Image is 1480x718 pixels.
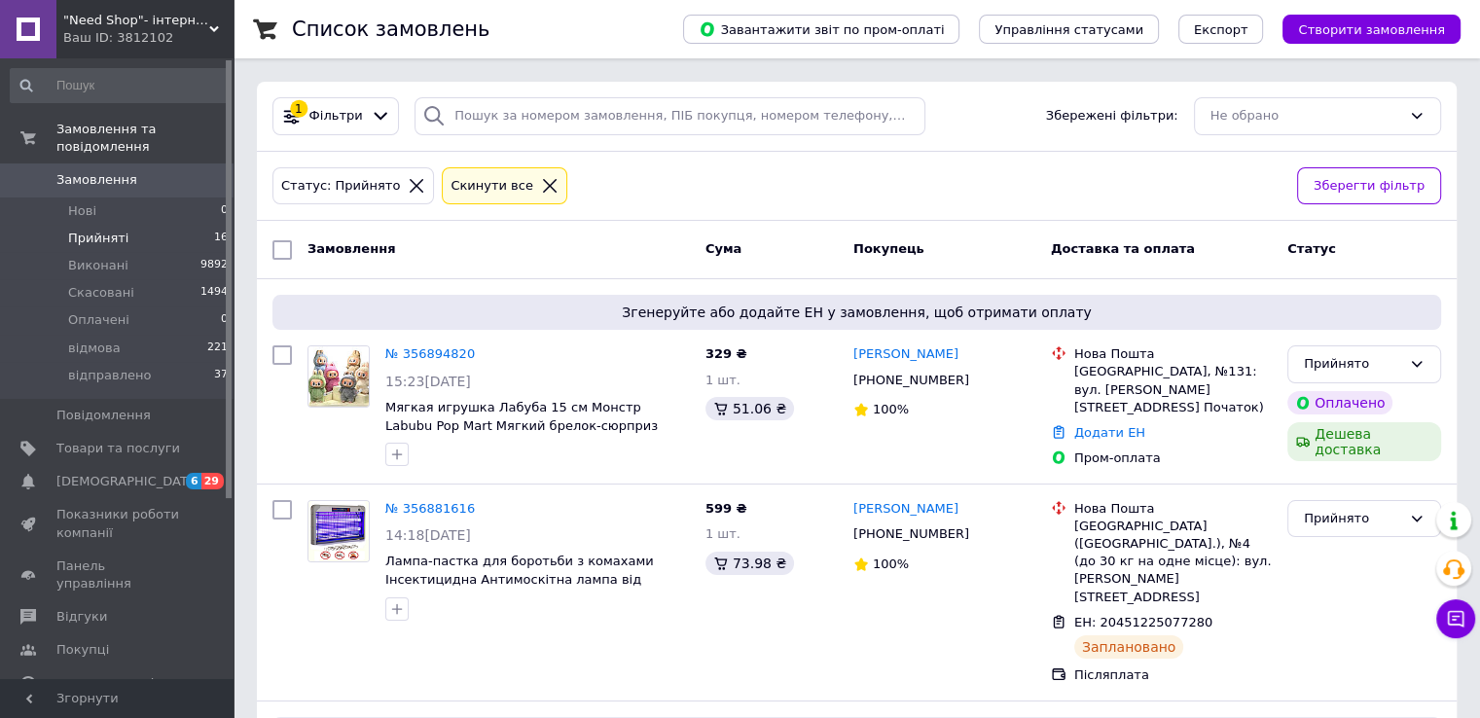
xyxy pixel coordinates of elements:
[853,500,958,519] a: [PERSON_NAME]
[186,473,201,489] span: 6
[68,202,96,220] span: Нові
[853,241,924,256] span: Покупець
[221,202,228,220] span: 0
[385,400,658,450] a: Мягкая игрушка Лабуба 15 см Монстр Labubu Pop Mart Мягкий брелок-сюрприз бокс Лабубу
[385,346,475,361] a: № 356894820
[385,374,471,389] span: 15:23[DATE]
[308,346,369,407] img: Фото товару
[1178,15,1264,44] button: Експорт
[447,176,537,197] div: Cкинути все
[385,501,475,516] a: № 356881616
[68,257,128,274] span: Виконані
[56,608,107,626] span: Відгуки
[10,68,230,103] input: Пошук
[63,12,209,29] span: "Need Shop"- інтернет-магазин
[207,340,228,357] span: 221
[1074,518,1272,606] div: [GEOGRAPHIC_DATA] ([GEOGRAPHIC_DATA].), №4 (до 30 кг на одне місце): вул. [PERSON_NAME][STREET_AD...
[290,100,307,118] div: 1
[1314,176,1425,197] span: Зберегти фільтр
[385,554,654,604] a: Лампа-пастка для боротьби з комахами Інсектицидна Антимоскітна лампа від комарів електрична, знищ...
[1074,425,1145,440] a: Додати ЕН
[200,257,228,274] span: 9892
[68,311,129,329] span: Оплачені
[200,284,228,302] span: 1494
[1287,391,1392,414] div: Оплачено
[853,345,958,364] a: [PERSON_NAME]
[63,29,234,47] div: Ваш ID: 3812102
[683,15,959,44] button: Завантажити звіт по пром-оплаті
[1304,509,1401,529] div: Прийнято
[873,556,909,571] span: 100%
[307,241,395,256] span: Замовлення
[1074,615,1212,629] span: ЕН: 20451225077280
[1287,241,1336,256] span: Статус
[56,121,234,156] span: Замовлення та повідомлення
[1046,107,1178,126] span: Збережені фільтри:
[1051,241,1195,256] span: Доставка та оплата
[56,407,151,424] span: Повідомлення
[1074,500,1272,518] div: Нова Пошта
[1074,345,1272,363] div: Нова Пошта
[705,552,794,575] div: 73.98 ₴
[56,440,180,457] span: Товари та послуги
[1298,22,1445,37] span: Створити замовлення
[1074,449,1272,467] div: Пром-оплата
[56,171,137,189] span: Замовлення
[56,473,200,490] span: [DEMOGRAPHIC_DATA]
[705,397,794,420] div: 51.06 ₴
[979,15,1159,44] button: Управління статусами
[308,501,369,561] img: Фото товару
[309,107,363,126] span: Фільтри
[307,345,370,408] a: Фото товару
[1297,167,1441,205] button: Зберегти фільтр
[214,230,228,247] span: 16
[56,675,162,693] span: Каталог ProSale
[705,373,740,387] span: 1 шт.
[201,473,224,489] span: 29
[1436,599,1475,638] button: Чат з покупцем
[1287,422,1441,461] div: Дешева доставка
[56,557,180,592] span: Панель управління
[385,527,471,543] span: 14:18[DATE]
[849,521,973,547] div: [PHONE_NUMBER]
[699,20,944,38] span: Завантажити звіт по пром-оплаті
[277,176,404,197] div: Статус: Прийнято
[1074,635,1184,659] div: Заплановано
[68,230,128,247] span: Прийняті
[705,346,747,361] span: 329 ₴
[1194,22,1248,37] span: Експорт
[56,641,109,659] span: Покупці
[292,18,489,41] h1: Список замовлень
[1263,21,1461,36] a: Створити замовлення
[705,241,741,256] span: Cума
[214,367,228,384] span: 37
[705,501,747,516] span: 599 ₴
[705,526,740,541] span: 1 шт.
[1304,354,1401,375] div: Прийнято
[68,367,151,384] span: відправлено
[994,22,1143,37] span: Управління статусами
[68,284,134,302] span: Скасовані
[1074,363,1272,416] div: [GEOGRAPHIC_DATA], №131: вул. [PERSON_NAME][STREET_ADDRESS] Початок)
[221,311,228,329] span: 0
[280,303,1433,322] span: Згенеруйте або додайте ЕН у замовлення, щоб отримати оплату
[1282,15,1461,44] button: Створити замовлення
[68,340,121,357] span: відмова
[849,368,973,393] div: [PHONE_NUMBER]
[307,500,370,562] a: Фото товару
[873,402,909,416] span: 100%
[415,97,925,135] input: Пошук за номером замовлення, ПІБ покупця, номером телефону, Email, номером накладної
[1074,666,1272,684] div: Післяплата
[1210,106,1401,126] div: Не обрано
[56,506,180,541] span: Показники роботи компанії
